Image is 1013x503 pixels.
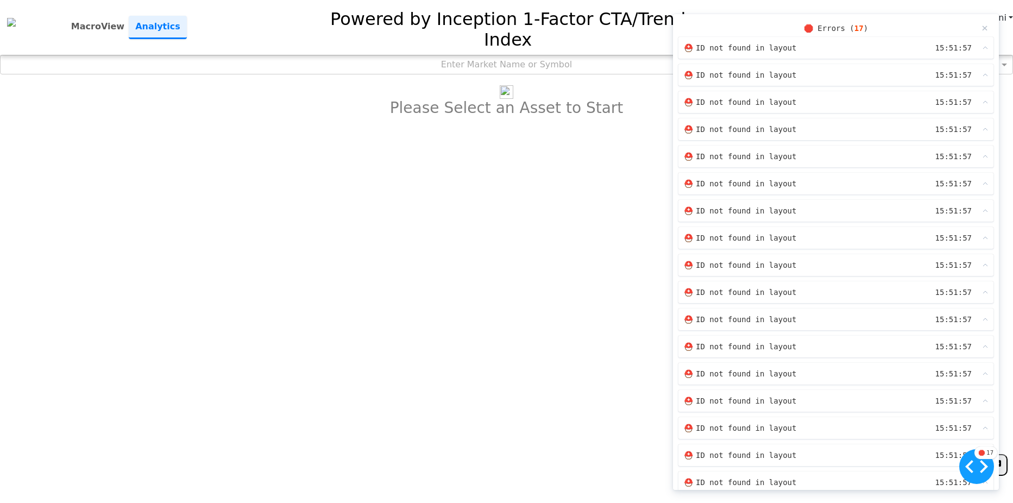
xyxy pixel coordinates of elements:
span: ⛑️ [684,314,918,325]
span: 15:51:57 [935,70,972,81]
span: ID not found in layout [696,450,796,461]
span: ID not found in layout [696,314,796,325]
span: ⛑️ [684,151,918,162]
span: ID not found in layout [696,151,796,162]
span: ⛑️ [684,341,918,352]
span: ID not found in layout [696,368,796,380]
span: ⛑️ [684,260,918,271]
span: ID not found in layout [696,42,796,54]
div: 🛑 Errors ( ) [804,23,868,34]
span: ID not found in layout [696,341,796,353]
span: ID not found in layout [696,260,796,271]
strong: 17 [854,24,864,33]
span: 15:51:57 [935,205,972,217]
span: ID not found in layout [696,70,796,81]
span: 15:51:57 [935,124,972,135]
span: 15:51:57 [935,42,972,54]
span: 15:51:57 [935,97,972,108]
img: bar-chart.png [500,85,513,99]
div: 🛑 17 [978,449,993,457]
span: ⛑️ [684,287,918,298]
div: × [981,20,988,36]
span: ⛑️ [684,423,918,433]
span: ID not found in layout [696,232,796,244]
span: ⛑️ [684,178,918,189]
a: MacroView [67,16,129,37]
span: ID not found in layout [696,423,796,434]
span: ⛑️ [684,70,918,80]
span: ⛑️ [684,42,918,53]
span: ID not found in layout [696,205,796,217]
span: 15:51:57 [935,287,972,298]
span: 15:51:57 [935,423,972,434]
span: ⛑️ [684,97,918,108]
span: 15:51:57 [935,395,972,407]
a: romain.bastiani [939,11,1013,24]
span: ID not found in layout [696,124,796,135]
span: 15:51:57 [935,178,972,190]
span: ⛑️ [684,124,918,135]
span: 15:51:57 [935,151,972,162]
span: ⛑️ [684,477,918,488]
span: ⛑️ [684,205,918,216]
span: ID not found in layout [696,97,796,108]
span: 15:51:57 [935,314,972,325]
span: ID not found in layout [696,477,796,488]
span: 15:51:57 [935,341,972,353]
div: Enter Market Name or Symbol [1,55,1012,74]
span: 15:51:57 [935,368,972,380]
span: 15:51:57 [935,450,972,461]
span: ⛑️ [684,450,918,461]
span: ID not found in layout [696,287,796,298]
span: ID not found in layout [696,395,796,407]
span: ⛑️ [684,368,918,379]
span: ⛑️ [684,395,918,406]
span: ID not found in layout [696,178,796,190]
span: 15:51:57 [935,477,972,488]
span: 15:51:57 [935,232,972,244]
h2: Powered by Inception 1-Factor CTA/Trend Index [307,4,709,51]
span: ⛑️ [684,232,918,243]
span: 15:51:57 [935,260,972,271]
img: logo%20black.png [7,18,16,27]
a: Analytics [129,16,187,39]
